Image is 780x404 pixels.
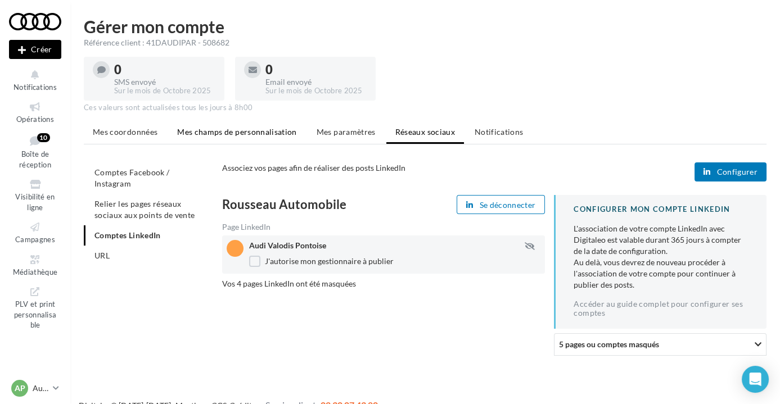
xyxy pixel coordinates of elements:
[457,195,545,214] button: Se déconnecter
[265,63,367,76] div: 0
[9,40,61,59] div: Nouvelle campagne
[9,378,61,399] a: AP Audi PONTOISE
[94,199,195,220] span: Relier les pages réseaux sociaux aux points de vente
[475,127,524,137] span: Notifications
[16,115,54,124] span: Opérations
[9,219,61,246] a: Campagnes
[695,162,767,181] button: Configurer
[177,127,297,137] span: Mes champs de personnalisation
[15,235,55,244] span: Campagnes
[249,240,326,250] span: Audi Valodis Pontoise
[265,78,367,86] div: Email envoyé
[15,192,55,212] span: Visibilité en ligne
[249,256,394,267] label: J'autorise mon gestionnaire à publier
[33,383,48,394] p: Audi PONTOISE
[574,299,749,317] a: Accéder au guide complet pour configurer ses comptes
[114,63,215,76] div: 0
[9,251,61,279] a: Médiathèque
[13,267,58,276] span: Médiathèque
[265,86,367,96] div: Sur le mois de Octobre 2025
[479,201,535,210] span: Se déconnecter
[9,98,61,126] a: Opérations
[222,163,405,173] span: Associez vos pages afin de réaliser des posts LinkedIn
[742,366,769,393] div: Open Intercom Messenger
[9,66,61,94] button: Notifications
[19,149,51,169] span: Boîte de réception
[84,37,767,48] div: Référence client : 41DAUDIPAR - 508682
[13,83,57,92] span: Notifications
[15,383,25,394] span: AP
[114,86,215,96] div: Sur le mois de Octobre 2025
[9,283,61,332] a: PLV et print personnalisable
[37,133,50,142] div: 10
[93,127,157,137] span: Mes coordonnées
[317,127,376,137] span: Mes paramètres
[717,167,758,176] span: Configurer
[114,78,215,86] div: SMS envoyé
[84,103,767,113] div: Ces valeurs sont actualisées tous les jours à 8h00
[574,204,749,215] div: CONFIGURER MON COMPTE LINKEDIN
[9,40,61,59] button: Créer
[574,223,749,290] div: L'association de votre compte LinkedIn avec Digitaleo est valable durant 365 jours à compter de l...
[559,340,659,349] span: 5 pages ou comptes masqués
[94,167,169,188] span: Comptes Facebook / Instagram
[14,297,57,329] span: PLV et print personnalisable
[222,278,545,289] div: Vos 4 pages LinkedIn ont été masquées
[9,131,61,172] a: Boîte de réception10
[94,251,110,260] span: URL
[222,198,379,211] div: Rousseau Automobile
[222,223,545,231] div: Page LinkedIn
[9,176,61,214] a: Visibilité en ligne
[84,18,767,35] h1: Gérer mon compte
